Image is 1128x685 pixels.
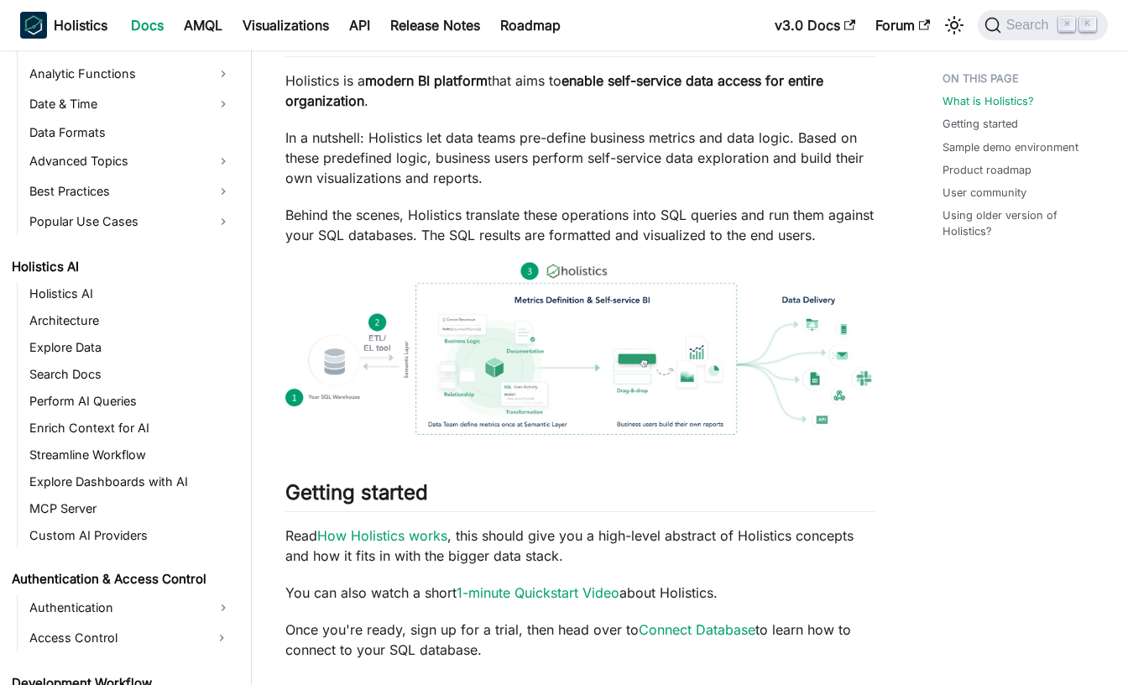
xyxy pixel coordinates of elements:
[943,185,1026,201] a: User community
[24,625,206,651] a: Access Control
[285,71,875,111] p: Holistics is a that aims to .
[24,470,237,494] a: Explore Dashboards with AI
[285,583,875,603] p: You can also watch a short about Holistics.
[317,527,447,544] a: How Holistics works
[7,567,237,591] a: Authentication & Access Control
[121,12,174,39] a: Docs
[943,116,1018,132] a: Getting started
[24,524,237,547] a: Custom AI Providers
[639,621,755,638] a: Connect Database
[285,480,875,512] h2: Getting started
[24,208,237,235] a: Popular Use Cases
[24,282,237,306] a: Holistics AI
[24,390,237,413] a: Perform AI Queries
[24,363,237,386] a: Search Docs
[285,620,875,660] p: Once you're ready, sign up for a trial, then head over to to learn how to connect to your SQL dat...
[24,594,237,621] a: Authentication
[206,625,237,651] button: Expand sidebar category 'Access Control'
[24,178,237,205] a: Best Practices
[24,309,237,332] a: Architecture
[339,12,380,39] a: API
[380,12,490,39] a: Release Notes
[1001,18,1059,33] span: Search
[24,121,237,144] a: Data Formats
[943,93,1034,109] a: What is Holistics?
[490,12,571,39] a: Roadmap
[285,128,875,188] p: In a nutshell: Holistics let data teams pre-define business metrics and data logic. Based on thes...
[365,72,488,89] strong: modern BI platform
[943,139,1078,155] a: Sample demo environment
[765,12,865,39] a: v3.0 Docs
[24,497,237,520] a: MCP Server
[24,336,237,359] a: Explore Data
[24,60,237,87] a: Analytic Functions
[174,12,232,39] a: AMQL
[943,207,1101,239] a: Using older version of Holistics?
[978,10,1108,40] button: Search (Command+K)
[285,205,875,245] p: Behind the scenes, Holistics translate these operations into SQL queries and run them against you...
[865,12,940,39] a: Forum
[24,443,237,467] a: Streamline Workflow
[1058,17,1075,32] kbd: ⌘
[232,12,339,39] a: Visualizations
[7,255,237,279] a: Holistics AI
[20,12,47,39] img: Holistics
[285,262,875,435] img: How Holistics fits in your Data Stack
[24,91,237,118] a: Date & Time
[285,526,875,566] p: Read , this should give you a high-level abstract of Holistics concepts and how it fits in with t...
[457,584,619,601] a: 1-minute Quickstart Video
[24,416,237,440] a: Enrich Context for AI
[20,12,107,39] a: HolisticsHolistics
[24,148,237,175] a: Advanced Topics
[941,12,968,39] button: Switch between dark and light mode (currently light mode)
[943,162,1031,178] a: Product roadmap
[1079,17,1096,32] kbd: K
[54,15,107,35] b: Holistics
